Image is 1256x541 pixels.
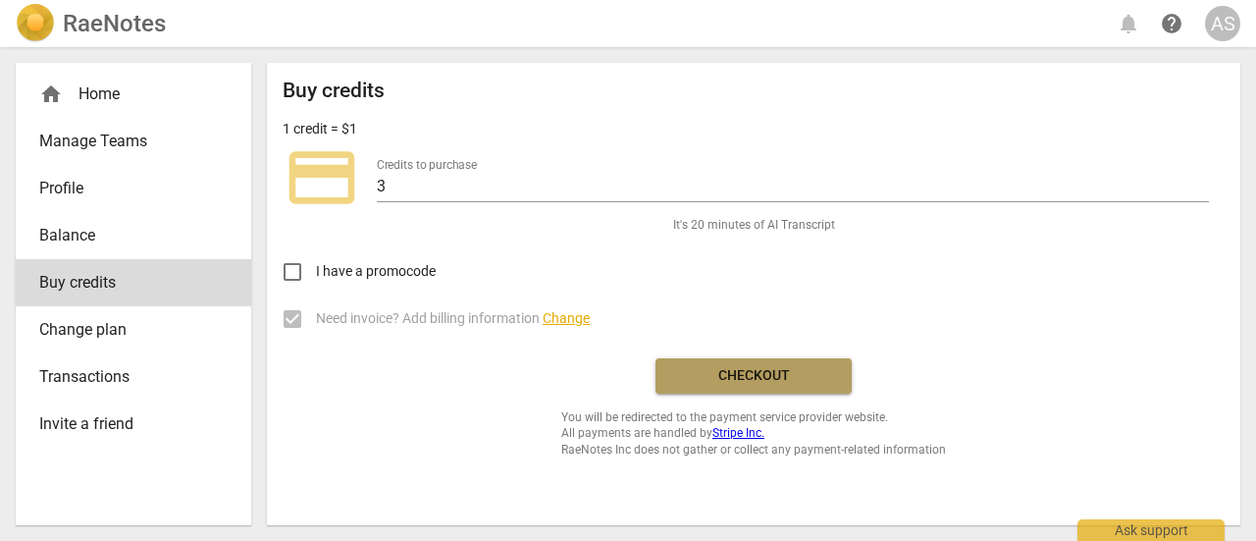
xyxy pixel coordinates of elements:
[1160,12,1183,35] span: help
[671,366,836,386] span: Checkout
[16,165,251,212] a: Profile
[39,130,212,153] span: Manage Teams
[39,177,212,200] span: Profile
[377,159,477,171] label: Credits to purchase
[39,318,212,342] span: Change plan
[283,138,361,217] span: credit_card
[561,409,946,459] span: You will be redirected to the payment service provider website. All payments are handled by RaeNo...
[16,4,55,43] img: Logo
[16,259,251,306] a: Buy credits
[1205,6,1240,41] button: AS
[39,224,212,247] span: Balance
[16,71,251,118] div: Home
[63,10,166,37] h2: RaeNotes
[16,212,251,259] a: Balance
[1077,519,1225,541] div: Ask support
[39,271,212,295] span: Buy credits
[283,119,357,139] p: 1 credit = $1
[39,412,212,436] span: Invite a friend
[543,310,590,326] span: Change
[316,308,590,329] span: Need invoice? Add billing information
[16,353,251,401] a: Transactions
[673,217,835,234] span: It's 20 minutes of AI Transcript
[39,82,212,106] div: Home
[16,401,251,448] a: Invite a friend
[16,306,251,353] a: Change plan
[16,118,251,165] a: Manage Teams
[39,82,63,106] span: home
[39,365,212,389] span: Transactions
[712,426,764,440] a: Stripe Inc.
[16,4,166,43] a: LogoRaeNotes
[283,79,385,103] h2: Buy credits
[1154,6,1189,41] a: Help
[655,358,852,394] button: Checkout
[316,261,436,282] span: I have a promocode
